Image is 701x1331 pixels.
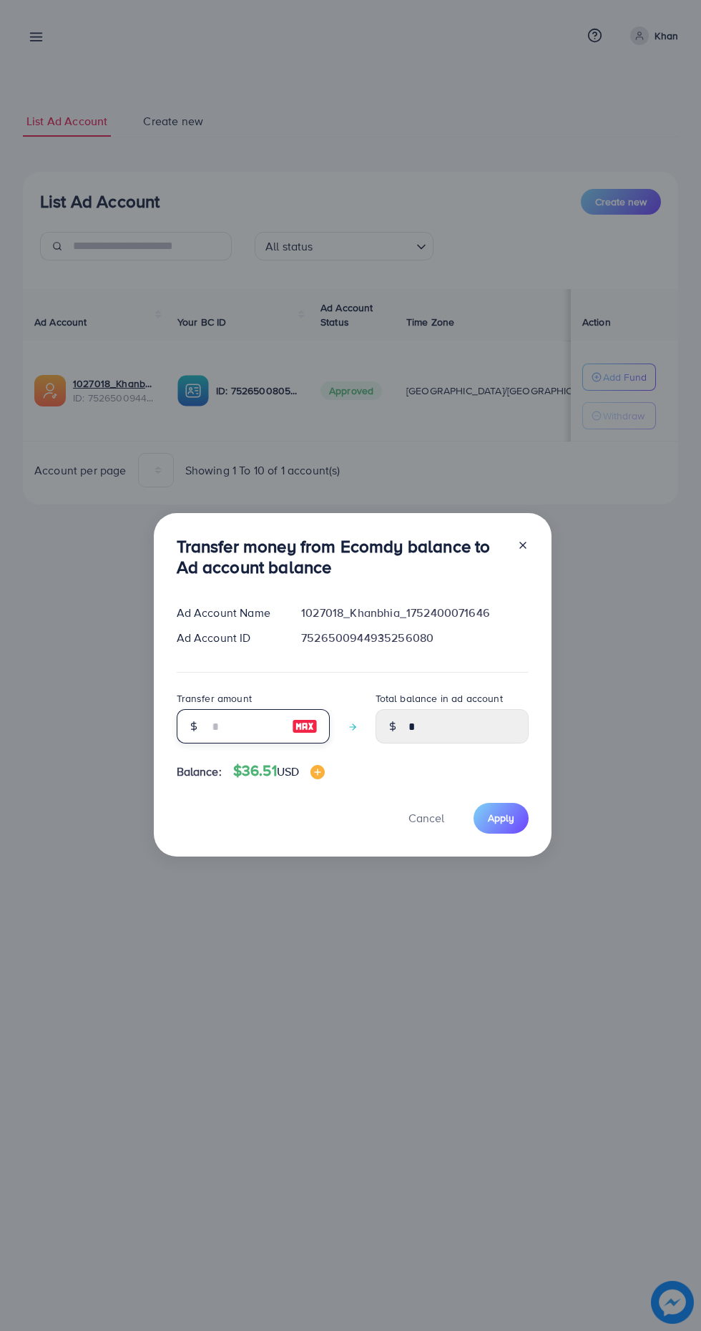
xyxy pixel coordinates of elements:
img: image [310,765,325,779]
span: USD [277,764,299,779]
label: Transfer amount [177,691,252,706]
h3: Transfer money from Ecomdy balance to Ad account balance [177,536,506,577]
span: Cancel [408,810,444,826]
div: Ad Account ID [165,630,290,646]
div: 1027018_Khanbhia_1752400071646 [290,605,539,621]
h4: $36.51 [233,762,325,780]
img: image [292,718,318,735]
div: Ad Account Name [165,605,290,621]
button: Apply [474,803,529,834]
button: Cancel [391,803,462,834]
label: Total balance in ad account [376,691,503,706]
span: Apply [488,811,514,825]
div: 7526500944935256080 [290,630,539,646]
span: Balance: [177,764,222,780]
